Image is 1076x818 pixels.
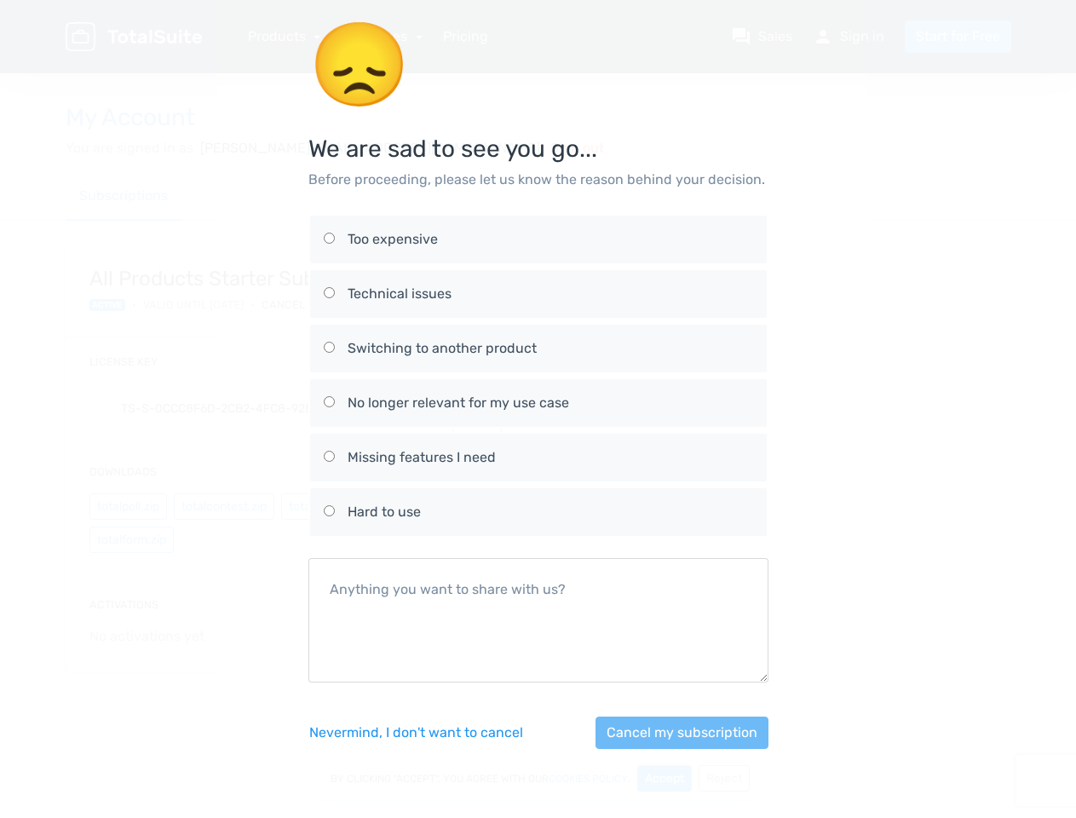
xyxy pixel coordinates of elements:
button: Cancel my subscription [596,717,768,749]
input: Technical issues Technical issues [324,287,335,298]
span: 😞 [308,16,411,113]
label: Hard to use [324,488,753,536]
label: Missing features I need [324,434,753,481]
div: No longer relevant for my use case [348,393,753,413]
input: Missing features I need Missing features I need [324,451,335,462]
p: Before proceeding, please let us know the reason behind your decision. [308,170,768,190]
div: Technical issues [348,284,753,304]
label: Too expensive [324,216,753,263]
h3: We are sad to see you go... [308,20,768,163]
label: Switching to another product [324,325,753,372]
button: Nevermind, I don't want to cancel [308,717,524,749]
label: No longer relevant for my use case [324,379,753,427]
div: Too expensive [348,229,753,250]
input: Too expensive Too expensive [324,233,335,244]
div: Missing features I need [348,447,753,468]
label: Technical issues [324,270,753,318]
div: Switching to another product [348,338,753,359]
input: Hard to use Hard to use [324,505,335,516]
input: Switching to another product Switching to another product [324,342,335,353]
div: Hard to use [348,502,753,522]
input: No longer relevant for my use case No longer relevant for my use case [324,396,335,407]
